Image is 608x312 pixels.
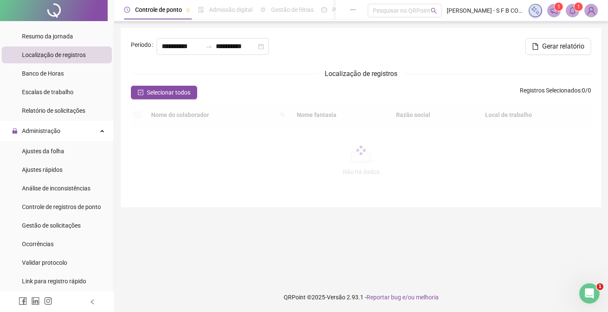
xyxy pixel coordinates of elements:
[327,294,345,301] span: Versão
[597,283,603,290] span: 1
[114,282,608,312] footer: QRPoint © 2025 - 2.93.1 -
[585,4,597,17] img: 82559
[520,87,581,94] span: Registros Selecionados
[574,3,583,11] sup: 1
[569,7,576,14] span: bell
[44,297,52,305] span: instagram
[325,70,397,78] span: Localização de registros
[520,86,591,99] span: : 0 / 0
[19,297,27,305] span: facebook
[22,278,86,285] span: Link para registro rápido
[22,166,62,173] span: Ajustes rápidos
[209,6,252,13] span: Admissão digital
[350,7,356,13] span: ellipsis
[22,241,54,247] span: Ocorrências
[447,6,524,15] span: [PERSON_NAME] - S F B COMERCIO DE MOVEIS E ELETRO
[431,8,437,14] span: search
[577,4,580,10] span: 1
[260,7,266,13] span: sun
[525,38,591,55] button: Gerar relatório
[124,7,130,13] span: clock-circle
[185,8,190,13] span: pushpin
[22,259,67,266] span: Validar protocolo
[22,203,101,210] span: Controle de registros de ponto
[557,4,560,10] span: 1
[22,148,64,155] span: Ajustes da folha
[12,128,18,134] span: lock
[531,6,540,15] img: sparkle-icon.fc2bf0ac1784a2077858766a79e2daf3.svg
[22,107,85,114] span: Relatório de solicitações
[90,299,95,305] span: left
[198,7,204,13] span: file-done
[532,43,539,50] span: file
[321,7,327,13] span: dashboard
[206,43,212,50] span: to
[22,33,73,40] span: Resumo da jornada
[332,6,365,13] span: Painel do DP
[138,90,144,95] span: check-square
[271,6,314,13] span: Gestão de férias
[22,70,64,77] span: Banco de Horas
[579,283,600,304] iframe: Intercom live chat
[22,222,81,229] span: Gestão de solicitações
[131,40,151,49] span: Período
[542,41,584,52] span: Gerar relatório
[22,89,73,95] span: Escalas de trabalho
[131,86,197,99] button: Selecionar todos
[550,7,558,14] span: notification
[22,128,60,134] span: Administração
[135,6,182,13] span: Controle de ponto
[31,297,40,305] span: linkedin
[206,43,212,50] span: swap-right
[554,3,563,11] sup: 1
[366,294,439,301] span: Reportar bug e/ou melhoria
[22,52,86,58] span: Localização de registros
[22,185,90,192] span: Análise de inconsistências
[147,88,190,97] span: Selecionar todos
